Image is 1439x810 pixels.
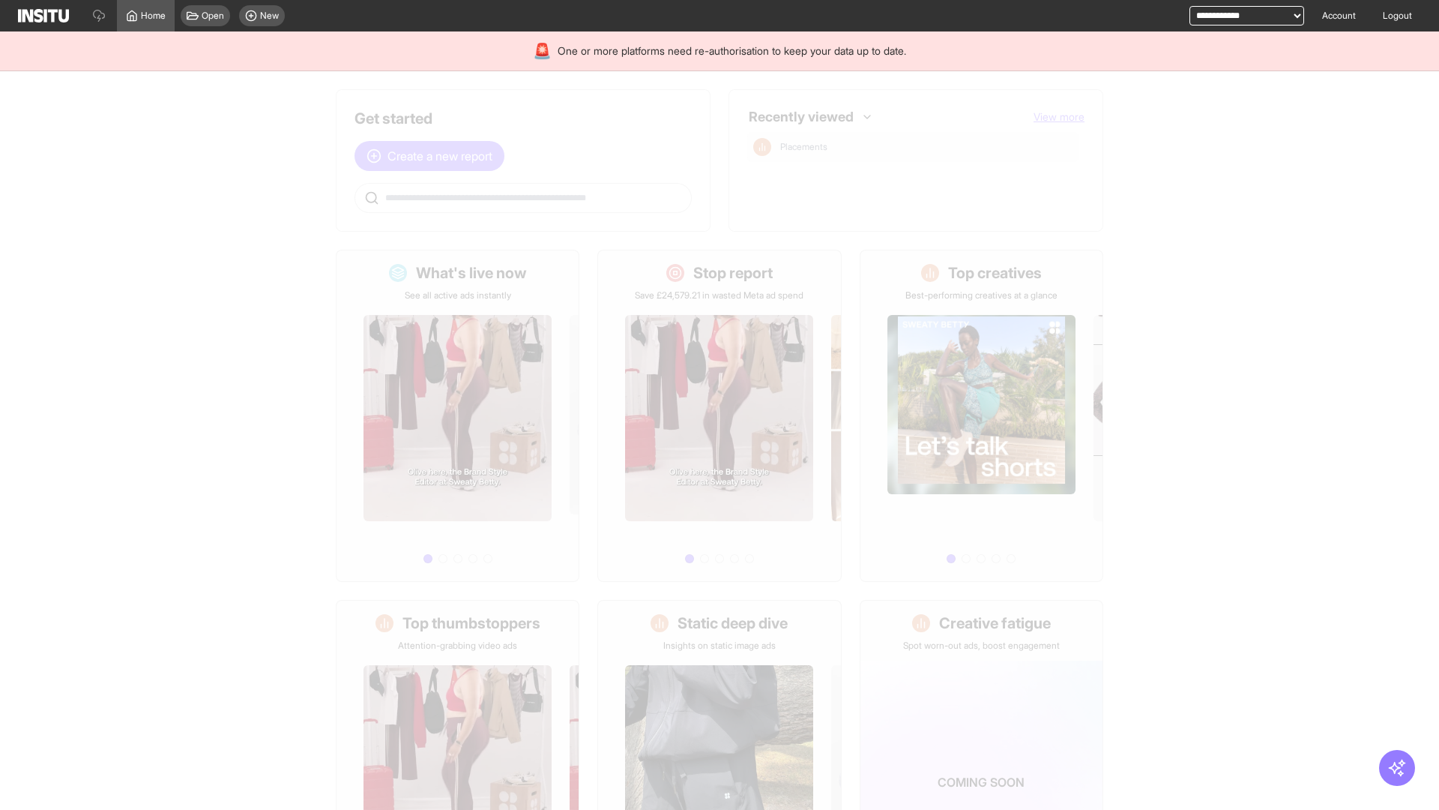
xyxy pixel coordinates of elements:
div: 🚨 [533,40,552,61]
span: New [260,10,279,22]
span: Home [141,10,166,22]
img: Logo [18,9,69,22]
span: Open [202,10,224,22]
span: One or more platforms need re-authorisation to keep your data up to date. [558,43,906,58]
